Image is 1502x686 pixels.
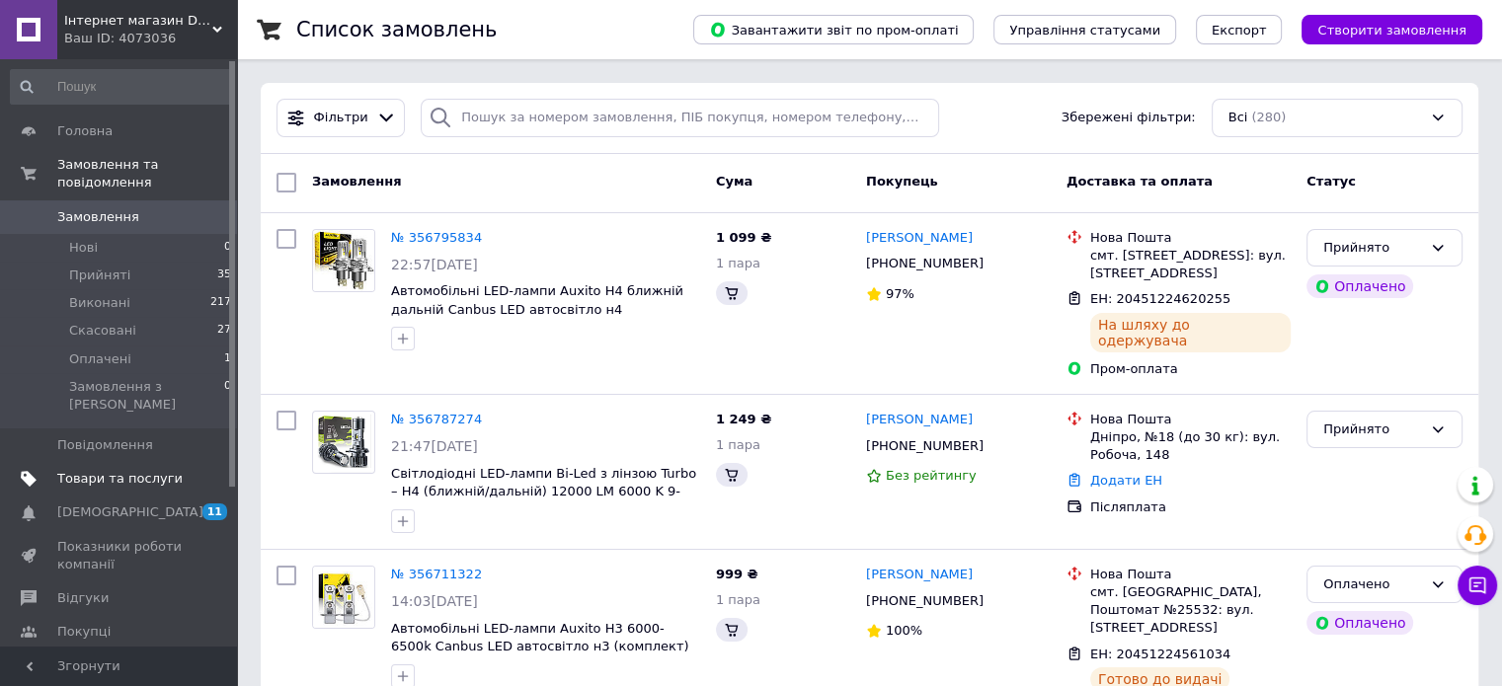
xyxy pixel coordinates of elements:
span: Показники роботи компанії [57,538,183,573]
span: Доставка та оплата [1067,174,1213,189]
span: Інтернет магазин DRAGON MAG [64,12,212,30]
span: Виконані [69,294,130,312]
span: Відгуки [57,589,109,607]
div: смт. [GEOGRAPHIC_DATA], Поштомат №25532: вул. [STREET_ADDRESS] [1090,583,1291,638]
input: Пошук за номером замовлення, ПІБ покупця, номером телефону, Email, номером накладної [421,99,939,137]
a: Фото товару [312,229,375,292]
div: Пром-оплата [1090,360,1291,378]
span: 21:47[DATE] [391,438,478,454]
div: Дніпро, №18 (до 30 кг): вул. Робоча, 148 [1090,428,1291,464]
a: Автомобільні LED-лампи Auxito H4 ближній дальній Canbus LED автосвітло н4 (комплект) [391,283,683,335]
span: Покупець [866,174,938,189]
span: Управління статусами [1009,23,1160,38]
a: Додати ЕН [1090,473,1162,488]
span: Товари та послуги [57,470,183,488]
span: [DEMOGRAPHIC_DATA] [57,503,203,521]
img: Фото товару [313,567,374,628]
button: Експорт [1196,15,1283,44]
span: 35 [217,267,231,284]
span: 27 [217,322,231,340]
span: 14:03[DATE] [391,593,478,609]
span: ЕН: 20451224620255 [1090,291,1230,306]
a: Автомобільні LED-лампи Auxito H3 6000-6500k Canbus LED автосвітло н3 (комплект) [391,621,688,654]
span: 11 [202,503,227,520]
div: Прийнято [1323,238,1422,259]
div: Прийнято [1323,419,1422,440]
a: Світлодіодні LED-лампи Bi-Led з лінзою Turbo – H4 (ближній/дальній) 12000 LM 6000 K 9-32В [391,466,696,517]
span: Cума [716,174,752,189]
span: Експорт [1212,23,1267,38]
span: 1 пара [716,437,760,452]
div: [PHONE_NUMBER] [862,251,988,276]
button: Чат з покупцем [1458,566,1497,605]
span: Замовлення [312,174,401,189]
span: Замовлення з [PERSON_NAME] [69,378,224,414]
a: [PERSON_NAME] [866,229,973,248]
span: Повідомлення [57,436,153,454]
span: 1 099 ₴ [716,230,771,245]
span: Створити замовлення [1317,23,1466,38]
span: 999 ₴ [716,567,758,581]
span: Головна [57,122,113,140]
span: Покупці [57,623,111,641]
h1: Список замовлень [296,18,497,41]
div: [PHONE_NUMBER] [862,433,988,459]
button: Управління статусами [993,15,1176,44]
span: Фільтри [314,109,368,127]
div: Післяплата [1090,498,1291,516]
div: смт. [STREET_ADDRESS]: вул. [STREET_ADDRESS] [1090,247,1291,282]
span: Замовлення та повідомлення [57,156,237,191]
button: Створити замовлення [1302,15,1482,44]
div: [PHONE_NUMBER] [862,588,988,614]
img: Фото товару [313,230,374,291]
span: 97% [886,286,914,301]
span: 217 [210,294,231,312]
a: № 356711322 [391,567,482,581]
a: Фото товару [312,411,375,474]
div: Оплачено [1323,574,1422,595]
a: № 356787274 [391,412,482,426]
span: ЕН: 20451224561034 [1090,647,1230,661]
div: На шляху до одержувача [1090,313,1291,352]
span: 1 [224,350,231,368]
span: Оплачені [69,350,131,368]
img: Фото товару [316,412,372,473]
span: Скасовані [69,322,136,340]
a: № 356795834 [391,230,482,245]
span: Статус [1306,174,1356,189]
span: 22:57[DATE] [391,257,478,272]
a: Створити замовлення [1282,22,1482,37]
input: Пошук [10,69,233,105]
span: Без рейтингу [886,468,977,483]
button: Завантажити звіт по пром-оплаті [693,15,974,44]
span: (280) [1251,110,1286,124]
span: 1 пара [716,592,760,607]
div: Нова Пошта [1090,566,1291,583]
a: Фото товару [312,566,375,629]
span: 1 249 ₴ [716,412,771,426]
a: [PERSON_NAME] [866,411,973,429]
span: 0 [224,378,231,414]
div: Нова Пошта [1090,411,1291,428]
div: Нова Пошта [1090,229,1291,247]
span: Нові [69,239,98,257]
span: 0 [224,239,231,257]
a: [PERSON_NAME] [866,566,973,584]
span: 1 пара [716,256,760,270]
span: Замовлення [57,208,139,226]
div: Оплачено [1306,611,1413,635]
span: Збережені фільтри: [1062,109,1196,127]
span: Всі [1228,109,1248,127]
span: Прийняті [69,267,130,284]
div: Оплачено [1306,274,1413,298]
span: 100% [886,623,922,638]
span: Завантажити звіт по пром-оплаті [709,21,958,38]
div: Ваш ID: 4073036 [64,30,237,47]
